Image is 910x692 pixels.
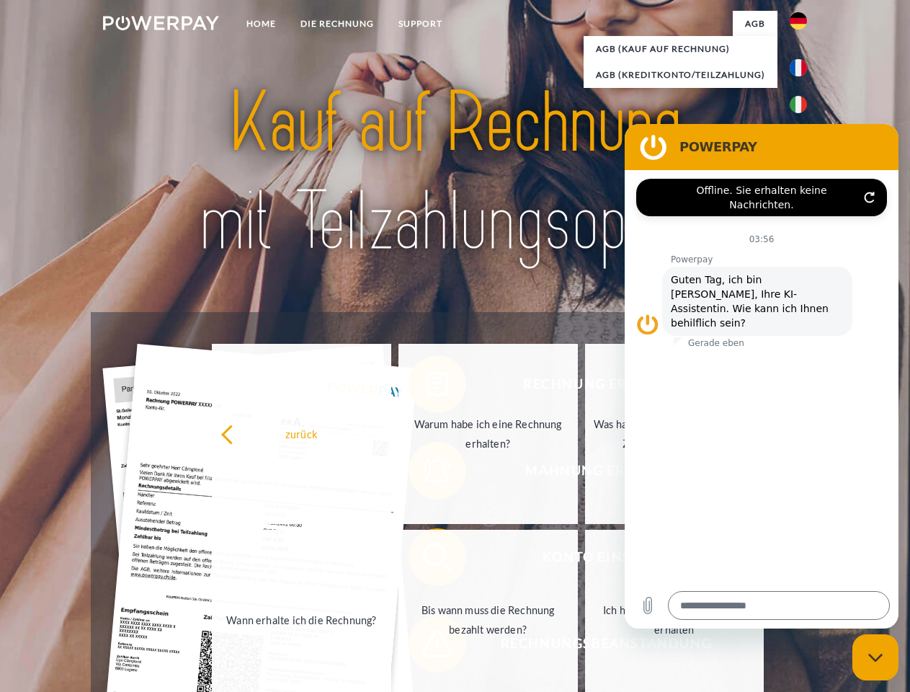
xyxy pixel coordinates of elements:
a: AGB (Kreditkonto/Teilzahlung) [584,62,777,88]
img: title-powerpay_de.svg [138,69,772,276]
a: agb [733,11,777,37]
iframe: Schaltfläche zum Öffnen des Messaging-Fensters; Konversation läuft [852,634,898,680]
iframe: Messaging-Fenster [625,124,898,629]
a: Was habe ich noch offen, ist meine Zahlung eingegangen? [585,344,764,524]
div: Was habe ich noch offen, ist meine Zahlung eingegangen? [594,414,756,453]
div: Warum habe ich eine Rechnung erhalten? [407,414,569,453]
div: Bis wann muss die Rechnung bezahlt werden? [407,600,569,639]
img: fr [790,59,807,76]
a: DIE RECHNUNG [288,11,386,37]
a: SUPPORT [386,11,455,37]
div: zurück [220,424,383,443]
img: it [790,96,807,113]
div: Wann erhalte ich die Rechnung? [220,610,383,629]
div: Ich habe nur eine Teillieferung erhalten [594,600,756,639]
a: Home [234,11,288,37]
a: AGB (Kauf auf Rechnung) [584,36,777,62]
img: de [790,12,807,30]
img: logo-powerpay-white.svg [103,16,219,30]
